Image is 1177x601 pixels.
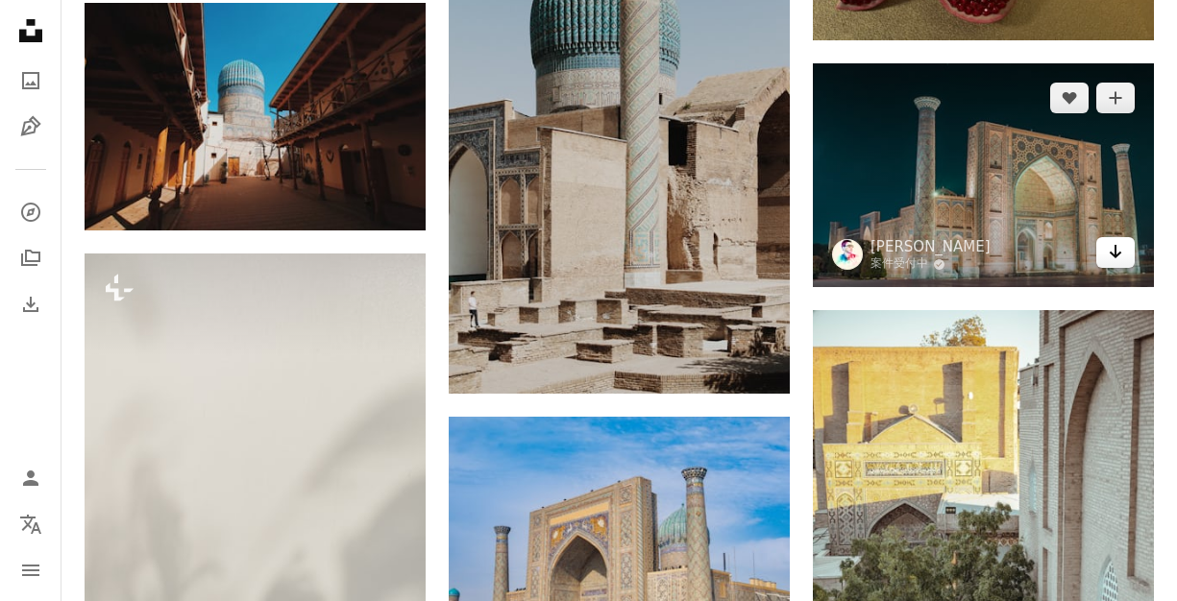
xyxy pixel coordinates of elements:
[85,3,426,230] img: 緑と茶色のコンクリートドームの建物
[12,108,50,146] a: イラスト
[813,63,1154,287] img: 夜になるとライトアップされた大きな建物
[12,459,50,497] a: ログイン / 登録する
[449,521,790,539] a: 多くの柱とアーチがある大きな建物
[12,12,50,54] a: ホーム — Unsplash
[12,61,50,100] a: 写真
[870,256,991,272] a: 案件受付中
[85,108,426,125] a: 緑と茶色のコンクリートドームの建物
[12,505,50,543] button: 言語
[1096,83,1135,113] button: コレクションに追加する
[813,166,1154,183] a: 夜になるとライトアップされた大きな建物
[12,193,50,231] a: 探す
[85,500,426,517] a: 携帯電話を持っている人の白黒写真
[1050,83,1089,113] button: いいね！
[12,239,50,277] a: コレクション
[12,551,50,589] button: メニュー
[12,285,50,324] a: ダウンロード履歴
[1096,237,1135,268] a: ダウンロード
[449,129,790,146] a: 茶色と青のコンクリートの建物
[832,239,863,270] img: Sultonbek Ikromovのプロフィールを見る
[870,237,991,256] a: [PERSON_NAME]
